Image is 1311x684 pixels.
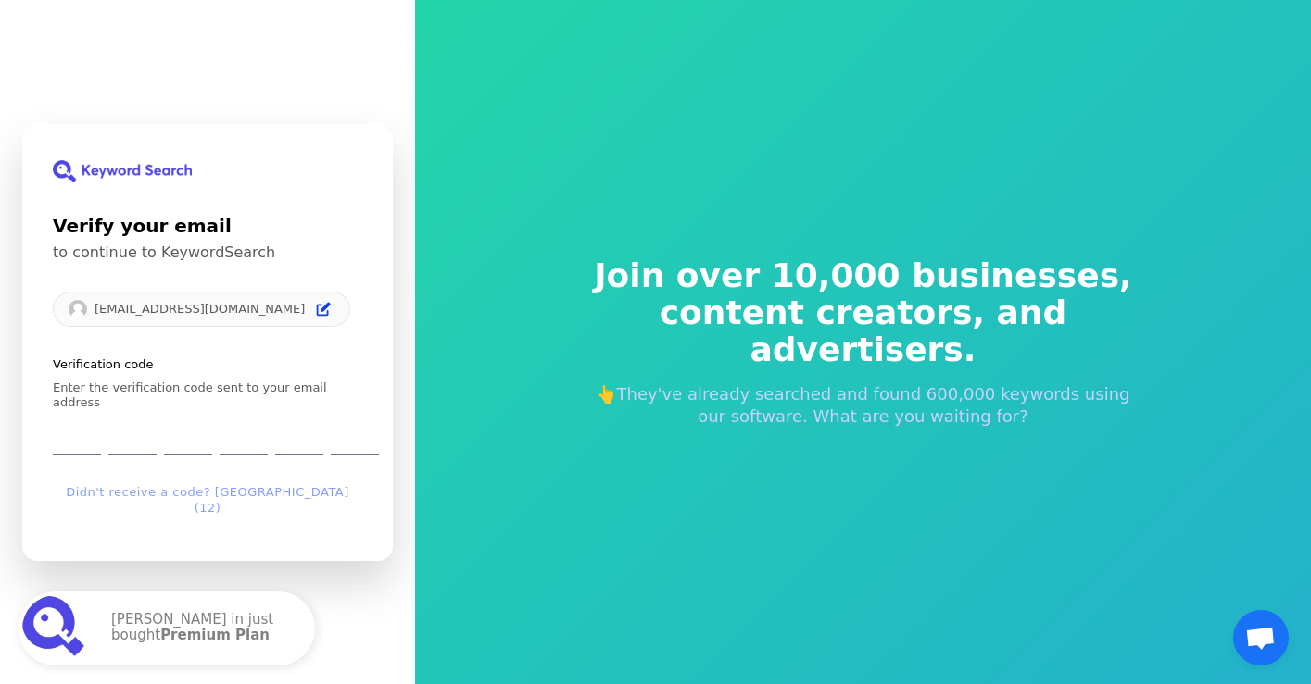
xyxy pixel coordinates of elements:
[164,417,212,455] input: Digit 3
[53,243,362,262] p: to continue to KeywordSearch
[582,294,1145,368] span: content creators, and advertisers.
[53,379,362,410] p: Enter the verification code sent to your email address
[108,417,157,455] input: Digit 2
[331,417,379,455] input: Digit 6
[582,383,1145,428] p: 👆They've already searched and found 600,000 keywords using our software. What are you waiting for?
[95,301,305,316] p: [EMAIL_ADDRESS][DOMAIN_NAME]
[220,417,268,455] input: Digit 4
[582,257,1145,294] span: Join over 10,000 businesses,
[53,417,101,455] input: Enter verification code. Digit 1
[111,612,296,645] p: [PERSON_NAME] in just bought
[160,627,270,643] strong: Premium Plan
[312,298,334,320] button: Edit
[1233,610,1289,665] a: Open chat
[275,417,323,455] input: Digit 5
[22,595,89,662] img: Premium Plan
[53,356,362,373] p: Verification code
[53,212,362,240] h1: Verify your email
[53,160,192,182] img: KeywordSearch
